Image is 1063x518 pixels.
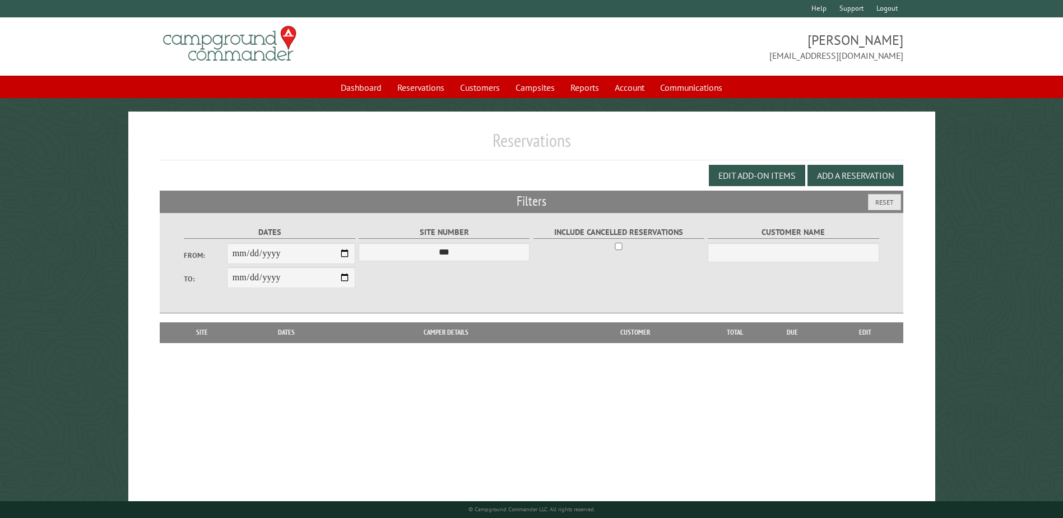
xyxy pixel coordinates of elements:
label: Include Cancelled Reservations [533,226,704,239]
th: Edit [828,322,903,343]
label: Dates [184,226,355,239]
a: Account [608,77,651,98]
th: Due [757,322,828,343]
a: Campsites [509,77,561,98]
th: Total [712,322,757,343]
th: Customer [558,322,712,343]
th: Camper Details [335,322,558,343]
h1: Reservations [160,129,903,160]
label: From: [184,250,226,261]
th: Site [165,322,238,343]
button: Add a Reservation [807,165,903,186]
th: Dates [239,322,335,343]
button: Edit Add-on Items [709,165,805,186]
span: [PERSON_NAME] [EMAIL_ADDRESS][DOMAIN_NAME] [532,31,903,62]
small: © Campground Commander LLC. All rights reserved. [468,506,595,513]
a: Reservations [391,77,451,98]
a: Communications [653,77,729,98]
h2: Filters [160,191,903,212]
img: Campground Commander [160,22,300,66]
a: Reports [564,77,606,98]
button: Reset [868,194,901,210]
label: Site Number [359,226,530,239]
label: Customer Name [708,226,879,239]
a: Customers [453,77,507,98]
a: Dashboard [334,77,388,98]
label: To: [184,274,226,284]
